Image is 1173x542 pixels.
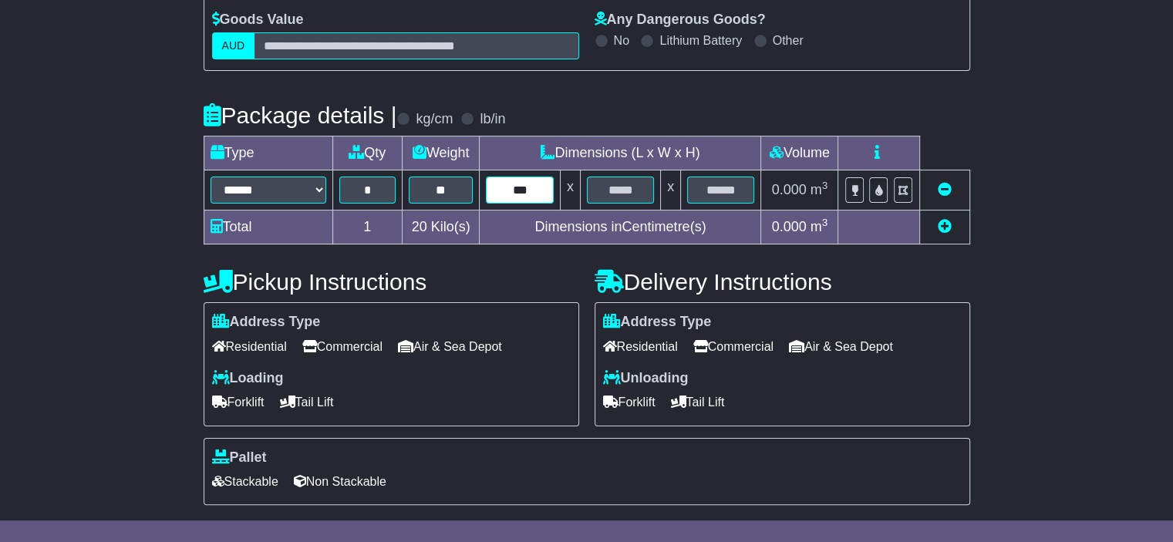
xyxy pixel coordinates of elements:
[416,111,453,128] label: kg/cm
[938,219,952,234] a: Add new item
[204,210,332,244] td: Total
[212,390,265,414] span: Forklift
[811,219,828,234] span: m
[761,136,838,170] td: Volume
[204,103,397,128] h4: Package details |
[480,136,761,170] td: Dimensions (L x W x H)
[603,370,689,387] label: Unloading
[614,33,629,48] label: No
[212,12,304,29] label: Goods Value
[398,335,502,359] span: Air & Sea Depot
[671,390,725,414] span: Tail Lift
[773,33,804,48] label: Other
[772,182,807,197] span: 0.000
[480,210,761,244] td: Dimensions in Centimetre(s)
[212,370,284,387] label: Loading
[294,470,386,493] span: Non Stackable
[693,335,774,359] span: Commercial
[822,217,828,228] sup: 3
[332,136,402,170] td: Qty
[212,314,321,331] label: Address Type
[332,210,402,244] td: 1
[789,335,893,359] span: Air & Sea Depot
[595,269,970,295] h4: Delivery Instructions
[280,390,334,414] span: Tail Lift
[772,219,807,234] span: 0.000
[822,180,828,191] sup: 3
[603,314,712,331] label: Address Type
[212,470,278,493] span: Stackable
[661,170,681,210] td: x
[212,335,287,359] span: Residential
[204,136,332,170] td: Type
[603,335,678,359] span: Residential
[603,390,656,414] span: Forklift
[659,33,742,48] label: Lithium Battery
[811,182,828,197] span: m
[560,170,580,210] td: x
[595,12,766,29] label: Any Dangerous Goods?
[402,210,480,244] td: Kilo(s)
[212,449,267,466] label: Pallet
[412,219,427,234] span: 20
[302,335,383,359] span: Commercial
[402,136,480,170] td: Weight
[204,269,579,295] h4: Pickup Instructions
[480,111,505,128] label: lb/in
[938,182,952,197] a: Remove this item
[212,32,255,59] label: AUD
